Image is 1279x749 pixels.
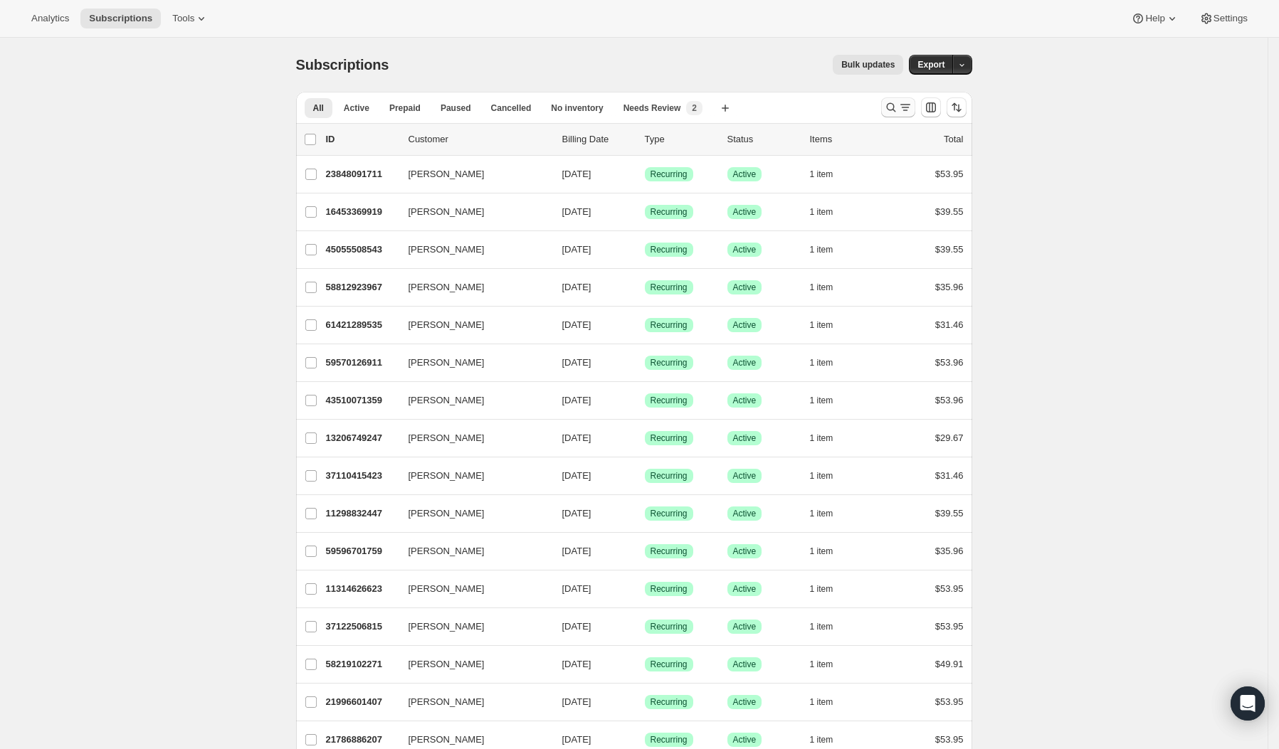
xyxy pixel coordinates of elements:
[917,59,944,70] span: Export
[562,432,591,443] span: [DATE]
[935,432,964,443] span: $29.67
[562,282,591,292] span: [DATE]
[562,319,591,330] span: [DATE]
[296,57,389,73] span: Subscriptions
[651,357,688,368] span: Recurring
[326,695,397,709] p: 21996601407
[651,470,688,482] span: Recurring
[935,169,964,179] span: $53.95
[714,98,737,118] button: Create new view
[344,102,369,114] span: Active
[326,202,964,222] div: 16453369919[PERSON_NAME][DATE]SuccessRecurringSuccessActive1 item$39.55
[810,282,833,293] span: 1 item
[326,506,397,521] p: 11298832447
[733,395,757,406] span: Active
[935,470,964,481] span: $31.46
[935,319,964,330] span: $31.46
[441,102,471,114] span: Paused
[562,734,591,745] span: [DATE]
[400,238,542,261] button: [PERSON_NAME]
[810,466,849,486] button: 1 item
[400,427,542,450] button: [PERSON_NAME]
[623,102,681,114] span: Needs Review
[810,579,849,599] button: 1 item
[389,102,421,114] span: Prepaid
[733,169,757,180] span: Active
[935,696,964,707] span: $53.95
[172,13,194,24] span: Tools
[400,691,542,713] button: [PERSON_NAME]
[810,432,833,444] span: 1 item
[733,432,757,444] span: Active
[651,508,688,519] span: Recurring
[562,583,591,594] span: [DATE]
[409,620,485,634] span: [PERSON_NAME]
[326,544,397,558] p: 59596701759
[810,583,833,595] span: 1 item
[562,169,591,179] span: [DATE]
[935,546,964,556] span: $35.96
[400,653,542,676] button: [PERSON_NAME]
[733,583,757,595] span: Active
[326,620,397,634] p: 37122506815
[651,583,688,595] span: Recurring
[935,734,964,745] span: $53.95
[409,393,485,408] span: [PERSON_NAME]
[810,541,849,561] button: 1 item
[810,319,833,331] span: 1 item
[326,132,397,147] p: ID
[810,617,849,637] button: 1 item
[326,356,397,370] p: 59570126911
[326,692,964,712] div: 21996601407[PERSON_NAME][DATE]SuccessRecurringSuccessActive1 item$53.95
[810,315,849,335] button: 1 item
[409,280,485,294] span: [PERSON_NAME]
[935,282,964,292] span: $35.96
[1231,686,1265,721] div: Open Intercom Messenger
[400,351,542,374] button: [PERSON_NAME]
[651,282,688,293] span: Recurring
[326,243,397,257] p: 45055508543
[810,734,833,745] span: 1 item
[692,102,697,114] span: 2
[733,470,757,482] span: Active
[400,502,542,525] button: [PERSON_NAME]
[935,621,964,632] span: $53.95
[651,546,688,557] span: Recurring
[935,395,964,405] span: $53.96
[89,13,152,24] span: Subscriptions
[935,583,964,594] span: $53.95
[881,97,915,117] button: Search and filter results
[935,659,964,669] span: $49.91
[400,201,542,223] button: [PERSON_NAME]
[810,244,833,255] span: 1 item
[562,395,591,405] span: [DATE]
[326,431,397,445] p: 13206749247
[935,206,964,217] span: $39.55
[645,132,716,147] div: Type
[326,315,964,335] div: 61421289535[PERSON_NAME][DATE]SuccessRecurringSuccessActive1 item$31.46
[651,621,688,632] span: Recurring
[326,428,964,448] div: 13206749247[PERSON_NAME][DATE]SuccessRecurringSuccessActive1 item$29.67
[810,696,833,708] span: 1 item
[409,318,485,332] span: [PERSON_NAME]
[326,393,397,408] p: 43510071359
[810,206,833,218] span: 1 item
[651,432,688,444] span: Recurring
[409,356,485,370] span: [PERSON_NAME]
[551,102,603,114] span: No inventory
[733,282,757,293] span: Active
[409,431,485,445] span: [PERSON_NAME]
[562,621,591,632] span: [DATE]
[326,277,964,297] div: 58812923967[PERSON_NAME][DATE]SuccessRecurringSuccessActive1 item$35.96
[562,696,591,707] span: [DATE]
[935,244,964,255] span: $39.55
[326,733,397,747] p: 21786886207
[326,205,397,219] p: 16453369919
[810,240,849,260] button: 1 item
[409,733,485,747] span: [PERSON_NAME]
[733,696,757,708] span: Active
[810,202,849,222] button: 1 item
[326,657,397,671] p: 58219102271
[23,9,78,28] button: Analytics
[841,59,895,70] span: Bulk updates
